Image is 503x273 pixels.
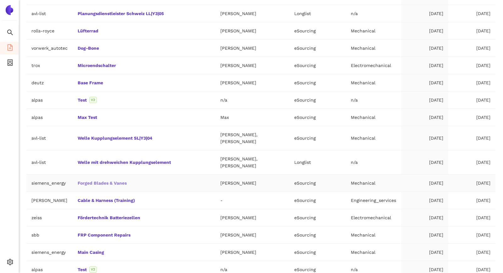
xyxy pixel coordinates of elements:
td: [DATE] [401,92,448,109]
td: [DATE] [401,226,448,244]
td: [DATE] [401,192,448,209]
td: [DATE] [448,244,495,261]
td: [DATE] [448,57,495,74]
td: [DATE] [401,40,448,57]
td: sbb [26,226,73,244]
span: V2 [89,97,97,103]
td: [DATE] [401,209,448,226]
td: avl-list [26,5,73,22]
td: [DATE] [448,5,495,22]
td: eSourcing [289,74,346,92]
td: alpas [26,92,73,109]
td: n/a [346,5,401,22]
td: eSourcing [289,57,346,74]
span: setting [7,257,13,269]
td: rolls-royce [26,22,73,40]
td: [PERSON_NAME] [26,192,73,209]
td: [PERSON_NAME] [215,57,289,74]
td: Longlist [289,150,346,175]
td: Mechanical [346,109,401,126]
td: deutz [26,74,73,92]
td: Mechanical [346,126,401,150]
td: Mechanical [346,244,401,261]
td: eSourcing [289,92,346,109]
td: siemens_energy [26,244,73,261]
td: [DATE] [448,109,495,126]
td: [DATE] [448,192,495,209]
td: Max [215,109,289,126]
td: [PERSON_NAME], [PERSON_NAME] [215,126,289,150]
td: Mechanical [346,40,401,57]
td: [PERSON_NAME] [215,244,289,261]
td: [PERSON_NAME] [215,5,289,22]
td: [PERSON_NAME] [215,209,289,226]
td: Electromechanical [346,209,401,226]
td: eSourcing [289,192,346,209]
span: V2 [89,266,97,273]
td: avl-list [26,126,73,150]
td: [PERSON_NAME] [215,74,289,92]
td: [PERSON_NAME], [PERSON_NAME] [215,150,289,175]
td: [DATE] [448,22,495,40]
td: [DATE] [448,226,495,244]
td: Engineering_services [346,192,401,209]
td: [DATE] [448,74,495,92]
td: alpas [26,109,73,126]
td: eSourcing [289,109,346,126]
td: eSourcing [289,226,346,244]
td: [DATE] [448,150,495,175]
td: siemens_energy [26,175,73,192]
td: [PERSON_NAME] [215,40,289,57]
td: [PERSON_NAME] [215,226,289,244]
td: [DATE] [401,126,448,150]
td: [DATE] [401,5,448,22]
td: [DATE] [401,150,448,175]
td: - [215,192,289,209]
td: Mechanical [346,175,401,192]
td: eSourcing [289,22,346,40]
td: eSourcing [289,40,346,57]
span: search [7,27,13,40]
td: [DATE] [448,92,495,109]
td: [DATE] [401,109,448,126]
td: trox [26,57,73,74]
td: [DATE] [448,126,495,150]
td: [DATE] [401,22,448,40]
td: n/a [215,92,289,109]
span: file-add [7,42,13,55]
td: zeiss [26,209,73,226]
td: vorwerk_autotec [26,40,73,57]
td: [PERSON_NAME] [215,175,289,192]
td: [DATE] [448,209,495,226]
td: Mechanical [346,74,401,92]
td: avl-list [26,150,73,175]
td: Longlist [289,5,346,22]
td: [DATE] [401,244,448,261]
td: eSourcing [289,175,346,192]
td: Mechanical [346,226,401,244]
td: [DATE] [448,40,495,57]
td: Electromechanical [346,57,401,74]
td: [DATE] [448,175,495,192]
td: Mechanical [346,22,401,40]
td: [PERSON_NAME] [215,22,289,40]
td: n/a [346,150,401,175]
span: container [7,57,13,70]
td: eSourcing [289,244,346,261]
img: Logo [4,5,14,15]
td: eSourcing [289,126,346,150]
td: n/a [346,92,401,109]
td: [DATE] [401,175,448,192]
td: [DATE] [401,74,448,92]
td: [DATE] [401,57,448,74]
td: eSourcing [289,209,346,226]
